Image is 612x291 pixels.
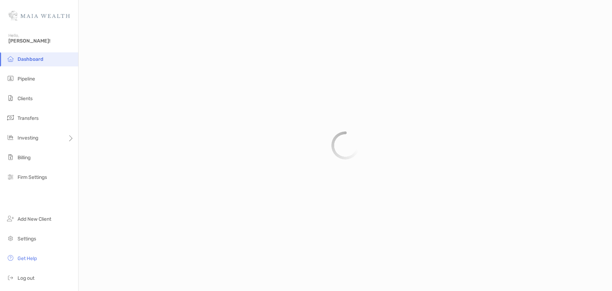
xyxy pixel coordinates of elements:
[18,174,47,180] span: Firm Settings
[18,155,31,161] span: Billing
[6,214,15,223] img: add_new_client icon
[18,216,51,222] span: Add New Client
[18,76,35,82] span: Pipeline
[18,275,34,281] span: Log out
[18,256,37,261] span: Get Help
[6,173,15,181] img: firm-settings icon
[18,96,33,102] span: Clients
[6,234,15,242] img: settings icon
[18,56,43,62] span: Dashboard
[8,38,74,44] span: [PERSON_NAME]!
[18,115,39,121] span: Transfers
[6,153,15,161] img: billing icon
[6,273,15,282] img: logout icon
[6,254,15,262] img: get-help icon
[8,3,70,28] img: Zoe Logo
[6,133,15,142] img: investing icon
[6,74,15,83] img: pipeline icon
[6,54,15,63] img: dashboard icon
[18,135,38,141] span: Investing
[18,236,36,242] span: Settings
[6,114,15,122] img: transfers icon
[6,94,15,102] img: clients icon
